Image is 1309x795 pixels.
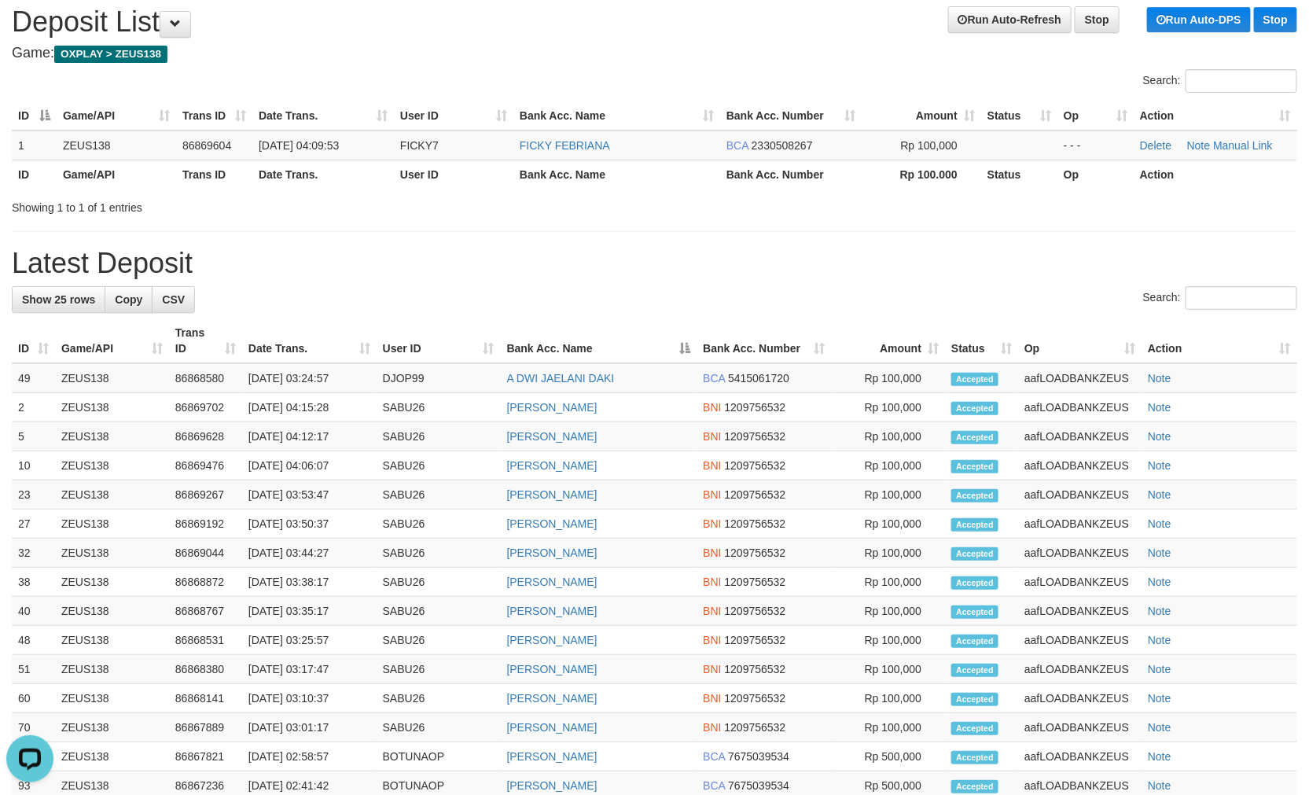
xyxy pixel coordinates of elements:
[507,750,598,763] a: [PERSON_NAME]
[951,635,998,648] span: Accepted
[12,6,1297,38] h1: Deposit List
[728,750,789,763] span: Copy 7675039534 to clipboard
[831,363,945,393] td: Rp 100,000
[951,518,998,532] span: Accepted
[951,373,998,386] span: Accepted
[55,318,169,363] th: Game/API: activate to sort column ascending
[176,101,252,131] th: Trans ID: activate to sort column ascending
[507,692,598,705] a: [PERSON_NAME]
[831,318,945,363] th: Amount: activate to sort column ascending
[703,634,721,646] span: BNI
[242,393,377,422] td: [DATE] 04:15:28
[507,372,615,385] a: A DWI JAELANI DAKI
[242,655,377,684] td: [DATE] 03:17:47
[169,363,242,393] td: 86868580
[377,742,501,771] td: BOTUNAOP
[400,139,439,152] span: FICKY7
[951,605,998,619] span: Accepted
[1143,286,1297,310] label: Search:
[951,489,998,502] span: Accepted
[1148,430,1171,443] a: Note
[169,451,242,480] td: 86869476
[951,751,998,764] span: Accepted
[1148,663,1171,675] a: Note
[242,713,377,742] td: [DATE] 03:01:17
[55,363,169,393] td: ZEUS138
[1148,779,1171,792] a: Note
[55,655,169,684] td: ZEUS138
[725,576,786,588] span: Copy 1209756532 to clipboard
[182,139,231,152] span: 86869604
[242,626,377,655] td: [DATE] 03:25:57
[242,510,377,539] td: [DATE] 03:50:37
[725,547,786,559] span: Copy 1209756532 to clipboard
[1018,393,1142,422] td: aafLOADBANKZEUS
[831,510,945,539] td: Rp 100,000
[259,139,339,152] span: [DATE] 04:09:53
[55,480,169,510] td: ZEUS138
[1148,634,1171,646] a: Note
[242,684,377,713] td: [DATE] 03:10:37
[951,402,998,415] span: Accepted
[951,576,998,590] span: Accepted
[242,597,377,626] td: [DATE] 03:35:17
[1148,692,1171,705] a: Note
[252,101,394,131] th: Date Trans.: activate to sort column ascending
[501,318,697,363] th: Bank Acc. Name: activate to sort column descending
[1187,139,1211,152] a: Note
[377,597,501,626] td: SABU26
[831,539,945,568] td: Rp 100,000
[831,451,945,480] td: Rp 100,000
[1018,539,1142,568] td: aafLOADBANKZEUS
[1018,510,1142,539] td: aafLOADBANKZEUS
[1148,488,1171,501] a: Note
[703,721,721,734] span: BNI
[1018,451,1142,480] td: aafLOADBANKZEUS
[55,684,169,713] td: ZEUS138
[55,568,169,597] td: ZEUS138
[725,634,786,646] span: Copy 1209756532 to clipboard
[162,293,185,306] span: CSV
[169,626,242,655] td: 86868531
[12,101,57,131] th: ID: activate to sort column descending
[12,597,55,626] td: 40
[720,101,862,131] th: Bank Acc. Number: activate to sort column ascending
[1254,7,1297,32] a: Stop
[520,139,610,152] a: FICKY FEBRIANA
[507,721,598,734] a: [PERSON_NAME]
[242,451,377,480] td: [DATE] 04:06:07
[1148,459,1171,472] a: Note
[12,160,57,189] th: ID
[12,510,55,539] td: 27
[725,430,786,443] span: Copy 1209756532 to clipboard
[12,480,55,510] td: 23
[1018,713,1142,742] td: aafLOADBANKZEUS
[12,626,55,655] td: 48
[1148,547,1171,559] a: Note
[169,655,242,684] td: 86868380
[507,401,598,414] a: [PERSON_NAME]
[725,459,786,472] span: Copy 1209756532 to clipboard
[507,517,598,530] a: [PERSON_NAME]
[831,626,945,655] td: Rp 100,000
[1186,69,1297,93] input: Search:
[725,517,786,530] span: Copy 1209756532 to clipboard
[55,510,169,539] td: ZEUS138
[862,160,981,189] th: Rp 100.000
[726,139,748,152] span: BCA
[377,363,501,393] td: DJOP99
[169,713,242,742] td: 86867889
[55,597,169,626] td: ZEUS138
[252,160,394,189] th: Date Trans.
[377,713,501,742] td: SABU26
[12,422,55,451] td: 5
[1134,160,1297,189] th: Action
[12,655,55,684] td: 51
[242,742,377,771] td: [DATE] 02:58:57
[1057,101,1134,131] th: Op: activate to sort column ascending
[169,539,242,568] td: 86869044
[831,393,945,422] td: Rp 100,000
[377,626,501,655] td: SABU26
[377,539,501,568] td: SABU26
[1057,131,1134,160] td: - - -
